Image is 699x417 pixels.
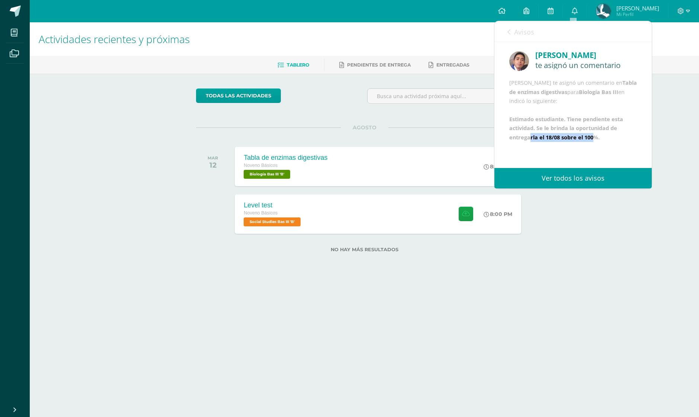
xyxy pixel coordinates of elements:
span: AGOSTO [341,124,388,131]
span: Tablero [287,62,309,68]
span: [PERSON_NAME] [616,4,659,12]
input: Busca una actividad próxima aquí... [368,89,532,103]
a: todas las Actividades [196,88,281,103]
div: [PERSON_NAME] [535,49,637,61]
b: Biología Bas III [579,88,618,96]
span: Mi Perfil [616,11,659,17]
div: Level test [244,201,302,209]
a: Tablero [278,59,309,71]
a: Pendientes de entrega [339,59,411,71]
span: Pendientes de entrega [347,62,411,68]
span: Avisos [514,28,534,36]
div: [PERSON_NAME] te asignó un comentario en para en indicó lo siguiente: [509,78,637,142]
img: b9dee08b6367668a29d4a457eadb46b5.png [596,4,611,19]
span: Entregadas [436,62,469,68]
div: 8:00 PM [484,211,512,217]
span: Actividades recientes y próximas [39,32,190,46]
div: Tabla de enzimas digestivas [244,154,327,162]
label: No hay más resultados [196,247,533,252]
div: 12 [208,161,218,169]
span: Noveno Básicos [244,210,278,216]
span: Biología Bas III 'B' [244,170,290,179]
div: MAR [208,155,218,161]
a: Entregadas [429,59,469,71]
div: te asignó un comentario [535,61,637,69]
b: Tabla de enzimas digestivas [509,79,637,95]
img: 2a2a9cd9dbe58da07c13c0bf73641d63.png [509,51,529,71]
a: Ver todos los avisos [494,168,652,188]
span: Social Studies Bas III 'B' [244,217,301,226]
span: Noveno Básicos [244,163,278,168]
b: Estimado estudiante. Tiene pendiente esta actividad. Se le brinda la oportunidad de entregarla el... [509,116,623,141]
div: 8:00 PM [484,163,512,170]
